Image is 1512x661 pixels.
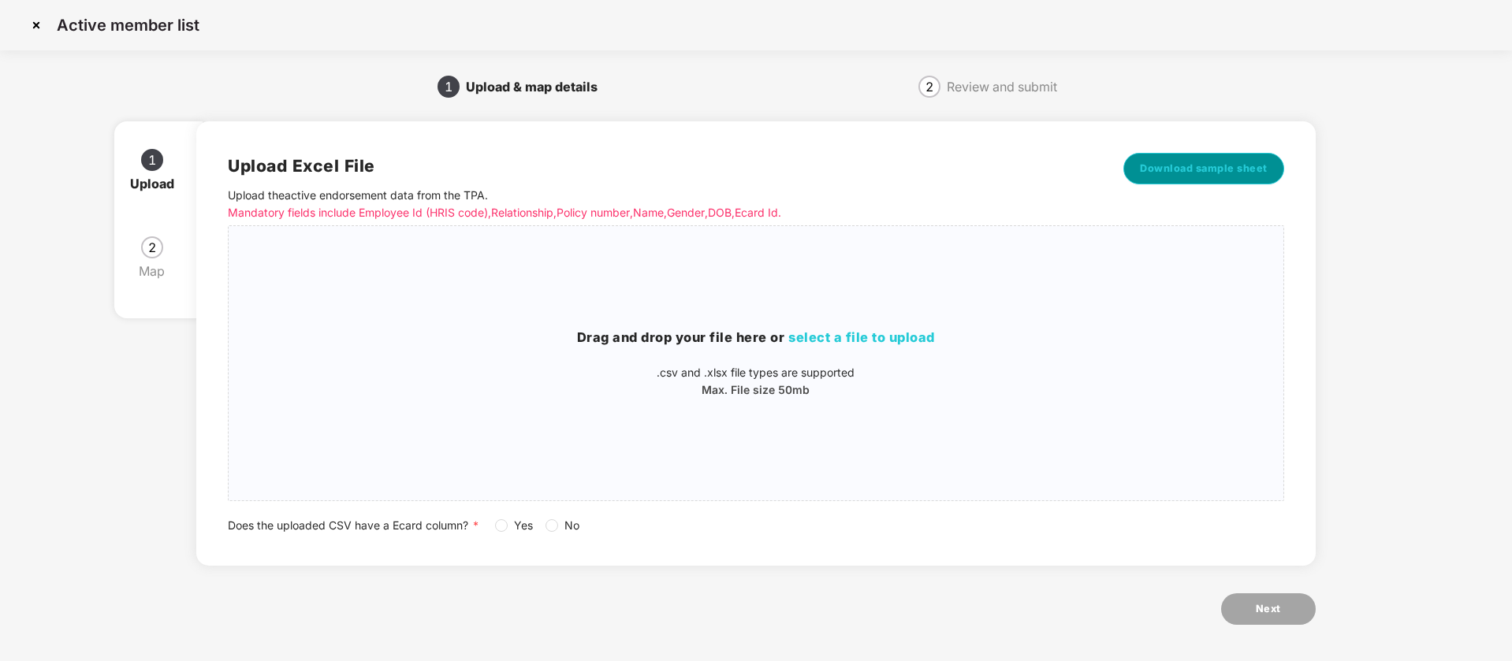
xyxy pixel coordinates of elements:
[57,16,199,35] p: Active member list
[1140,161,1268,176] span: Download sample sheet
[139,258,177,284] div: Map
[130,171,187,196] div: Upload
[229,226,1283,500] span: Drag and drop your file here orselect a file to upload.csv and .xlsx file types are supportedMax....
[445,80,452,93] span: 1
[1123,153,1284,184] button: Download sample sheet
[229,328,1283,348] h3: Drag and drop your file here or
[228,204,1063,221] p: Mandatory fields include Employee Id (HRIS code), Relationship, Policy number, Name, Gender, DOB,...
[925,80,933,93] span: 2
[228,187,1063,221] p: Upload the active endorsement data from the TPA .
[148,154,156,166] span: 1
[508,517,539,534] span: Yes
[229,364,1283,381] p: .csv and .xlsx file types are supported
[148,241,156,254] span: 2
[228,517,1283,534] div: Does the uploaded CSV have a Ecard column?
[228,153,1063,179] h2: Upload Excel File
[229,381,1283,399] p: Max. File size 50mb
[558,517,586,534] span: No
[466,74,610,99] div: Upload & map details
[947,74,1057,99] div: Review and submit
[24,13,49,38] img: svg+xml;base64,PHN2ZyBpZD0iQ3Jvc3MtMzJ4MzIiIHhtbG5zPSJodHRwOi8vd3d3LnczLm9yZy8yMDAwL3N2ZyIgd2lkdG...
[788,329,935,345] span: select a file to upload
